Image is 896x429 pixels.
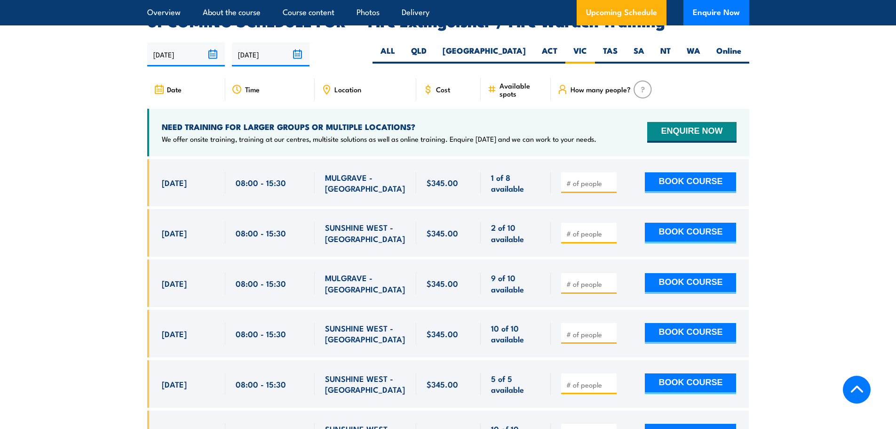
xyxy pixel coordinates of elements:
[436,85,450,93] span: Cost
[427,227,458,238] span: $345.00
[652,45,679,64] label: NT
[647,122,736,143] button: ENQUIRE NOW
[566,380,613,389] input: # of people
[565,45,595,64] label: VIC
[534,45,565,64] label: ACT
[236,227,286,238] span: 08:00 - 15:30
[645,373,736,394] button: BOOK COURSE
[435,45,534,64] label: [GEOGRAPHIC_DATA]
[491,222,540,244] span: 2 of 10 available
[162,379,187,389] span: [DATE]
[236,328,286,339] span: 08:00 - 15:30
[566,330,613,339] input: # of people
[626,45,652,64] label: SA
[162,328,187,339] span: [DATE]
[232,42,309,66] input: To date
[147,42,225,66] input: From date
[427,177,458,188] span: $345.00
[427,278,458,289] span: $345.00
[162,121,596,132] h4: NEED TRAINING FOR LARGER GROUPS OR MULTIPLE LOCATIONS?
[566,229,613,238] input: # of people
[571,85,631,93] span: How many people?
[708,45,749,64] label: Online
[325,222,406,244] span: SUNSHINE WEST - [GEOGRAPHIC_DATA]
[679,45,708,64] label: WA
[162,278,187,289] span: [DATE]
[645,273,736,294] button: BOOK COURSE
[162,227,187,238] span: [DATE]
[162,134,596,144] p: We offer onsite training, training at our centres, multisite solutions as well as online training...
[236,177,286,188] span: 08:00 - 15:30
[645,223,736,243] button: BOOK COURSE
[147,14,749,27] h2: UPCOMING SCHEDULE FOR - "Fire Extinguisher / Fire Warden Training"
[427,379,458,389] span: $345.00
[373,45,403,64] label: ALL
[491,373,540,395] span: 5 of 5 available
[236,278,286,289] span: 08:00 - 15:30
[236,379,286,389] span: 08:00 - 15:30
[334,85,361,93] span: Location
[245,85,260,93] span: Time
[566,279,613,289] input: # of people
[325,172,406,194] span: MULGRAVE - [GEOGRAPHIC_DATA]
[403,45,435,64] label: QLD
[427,328,458,339] span: $345.00
[595,45,626,64] label: TAS
[491,172,540,194] span: 1 of 8 available
[491,272,540,294] span: 9 of 10 available
[491,323,540,345] span: 10 of 10 available
[645,172,736,193] button: BOOK COURSE
[645,323,736,344] button: BOOK COURSE
[325,323,406,345] span: SUNSHINE WEST - [GEOGRAPHIC_DATA]
[325,272,406,294] span: MULGRAVE - [GEOGRAPHIC_DATA]
[162,177,187,188] span: [DATE]
[167,85,182,93] span: Date
[566,178,613,188] input: # of people
[325,373,406,395] span: SUNSHINE WEST - [GEOGRAPHIC_DATA]
[500,81,544,97] span: Available spots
